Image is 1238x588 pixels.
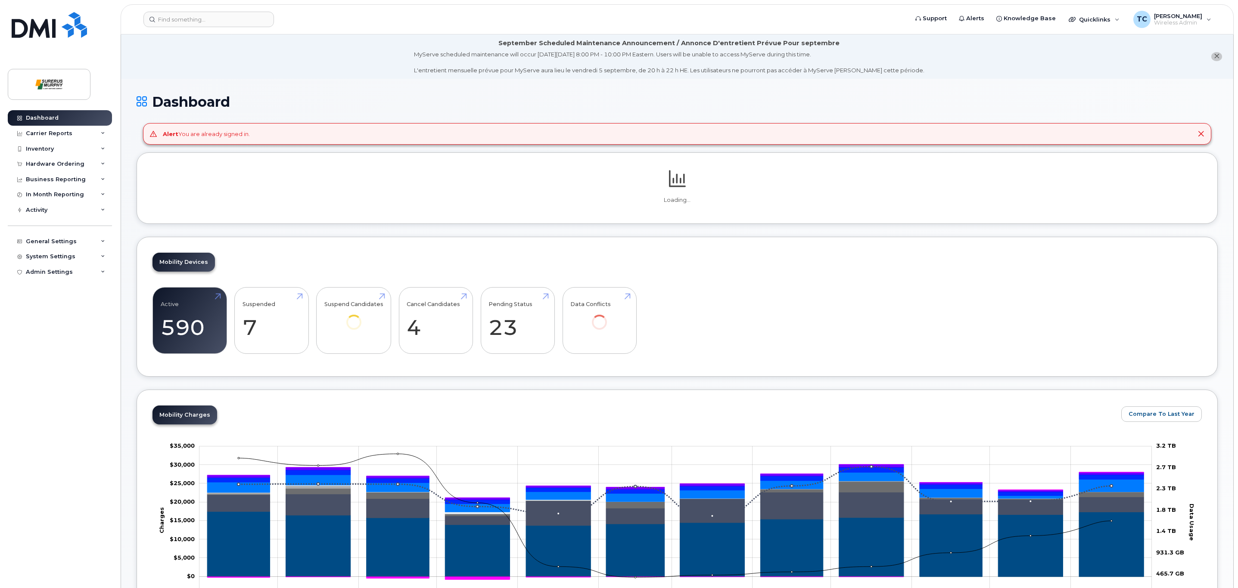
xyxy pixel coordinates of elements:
[407,292,465,349] a: Cancel Candidates 4
[161,292,219,349] a: Active 590
[170,517,195,523] g: $0
[170,498,195,505] tspan: $20,000
[174,554,195,561] tspan: $5,000
[1156,570,1184,577] tspan: 465.7 GB
[414,50,924,74] div: MyServe scheduled maintenance will occur [DATE][DATE] 8:00 PM - 10:00 PM Eastern. Users will be u...
[1211,52,1222,61] button: close notification
[152,196,1202,204] p: Loading...
[187,573,195,579] tspan: $0
[1156,485,1176,492] tspan: 2.3 TB
[170,535,195,542] g: $0
[207,511,1144,577] g: Rate Plan
[1156,464,1176,470] tspan: 2.7 TB
[170,461,195,468] tspan: $30,000
[174,554,195,561] g: $0
[488,292,547,349] a: Pending Status 23
[170,498,195,505] g: $0
[170,442,195,449] g: $0
[170,480,195,486] g: $0
[570,292,628,342] a: Data Conflicts
[158,507,165,533] tspan: Charges
[170,535,195,542] tspan: $10,000
[152,405,217,424] a: Mobility Charges
[243,292,301,349] a: Suspended 7
[1188,504,1195,541] tspan: Data Usage
[1156,527,1176,534] tspan: 1.4 TB
[137,94,1218,109] h1: Dashboard
[1156,442,1176,449] tspan: 3.2 TB
[498,39,840,48] div: September Scheduled Maintenance Announcement / Annonce D'entretient Prévue Pour septembre
[1129,410,1194,418] span: Compare To Last Year
[170,461,195,468] g: $0
[1156,549,1184,556] tspan: 931.3 GB
[207,472,1144,579] g: Credits
[163,130,250,138] div: You are already signed in.
[170,480,195,486] tspan: $25,000
[163,130,178,137] strong: Alert
[324,292,383,342] a: Suspend Candidates
[207,472,1144,512] g: Features
[170,517,195,523] tspan: $15,000
[1156,506,1176,513] tspan: 1.8 TB
[207,492,1144,525] g: Roaming
[170,442,195,449] tspan: $35,000
[152,253,215,272] a: Mobility Devices
[1121,406,1202,422] button: Compare To Last Year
